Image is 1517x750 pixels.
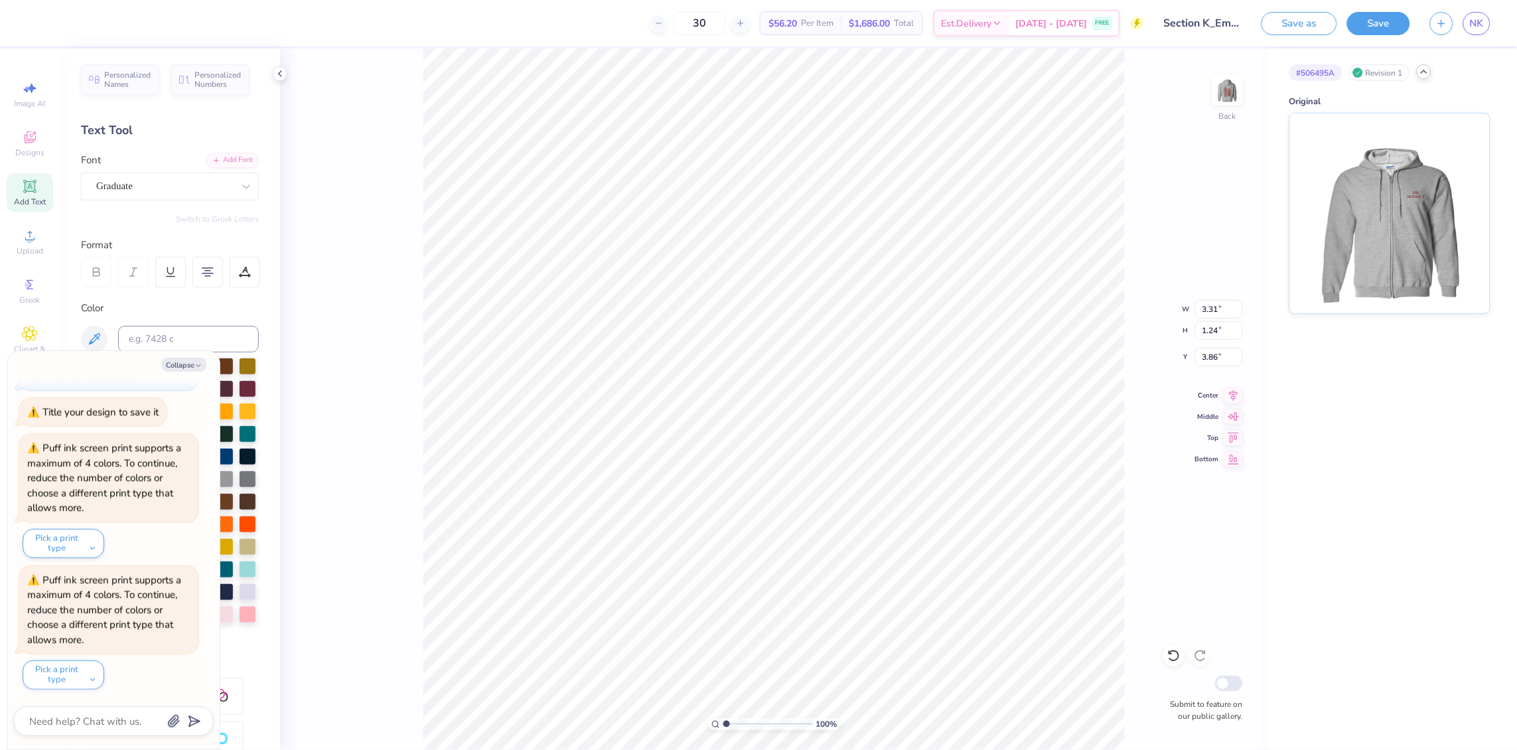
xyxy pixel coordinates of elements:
button: Pick a print type [23,529,104,558]
input: Untitled Design [1154,10,1252,37]
input: – – [674,11,725,35]
div: Title your design to save it [42,406,159,419]
span: Per Item [801,17,833,31]
span: Greek [20,295,40,305]
button: Save [1347,12,1410,35]
a: NK [1463,12,1490,35]
button: Switch to Greek Letters [176,214,259,224]
div: Original [1289,96,1490,109]
div: # 506495A [1289,64,1342,81]
span: Add Text [14,196,46,207]
span: FREE [1096,19,1110,28]
span: Top [1195,433,1219,443]
div: Format [81,238,260,253]
label: Submit to feature on our public gallery. [1163,698,1243,722]
span: Clipart & logos [7,344,53,365]
span: Middle [1195,412,1219,421]
div: Revision 1 [1349,64,1410,81]
span: Image AI [15,98,46,109]
span: Upload [17,246,43,256]
button: Pick a print type [23,660,104,690]
img: Back [1214,77,1241,104]
span: Personalized Numbers [194,70,242,89]
img: Original [1307,113,1472,313]
span: $1,686.00 [849,17,891,31]
div: Back [1219,110,1236,122]
span: Est. Delivery [942,17,992,31]
span: Personalized Names [104,70,151,89]
span: 100 % [816,718,837,730]
label: Font [81,153,101,168]
button: Save as [1262,12,1337,35]
div: Color [81,301,259,316]
span: Bottom [1195,455,1219,464]
span: Designs [15,147,44,158]
button: Collapse [162,358,206,372]
span: Total [895,17,914,31]
input: e.g. 7428 c [118,326,259,352]
div: Puff ink screen print supports a maximum of 4 colors. To continue, reduce the number of colors or... [27,573,181,646]
div: Text Tool [81,121,259,139]
span: NK [1470,16,1484,31]
div: Puff ink screen print supports a maximum of 4 colors. To continue, reduce the number of colors or... [27,441,181,514]
div: Add Font [206,153,259,168]
span: $56.20 [768,17,797,31]
span: [DATE] - [DATE] [1016,17,1088,31]
span: Center [1195,391,1219,400]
